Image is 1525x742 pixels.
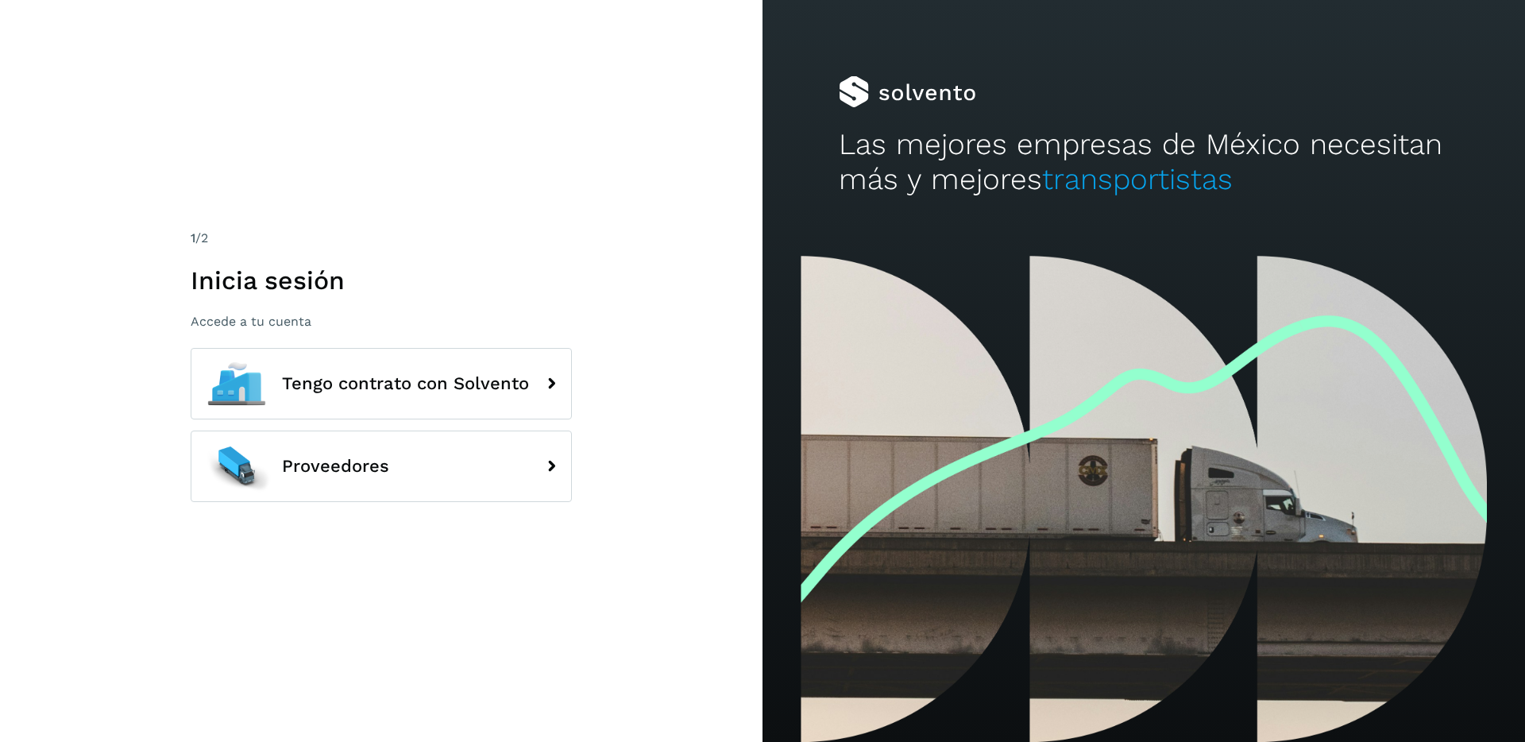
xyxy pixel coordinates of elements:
[191,348,572,419] button: Tengo contrato con Solvento
[839,127,1449,198] h2: Las mejores empresas de México necesitan más y mejores
[191,431,572,502] button: Proveedores
[191,265,572,296] h1: Inicia sesión
[1042,162,1233,196] span: transportistas
[191,230,195,245] span: 1
[282,457,389,476] span: Proveedores
[282,374,529,393] span: Tengo contrato con Solvento
[191,314,572,329] p: Accede a tu cuenta
[191,229,572,248] div: /2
